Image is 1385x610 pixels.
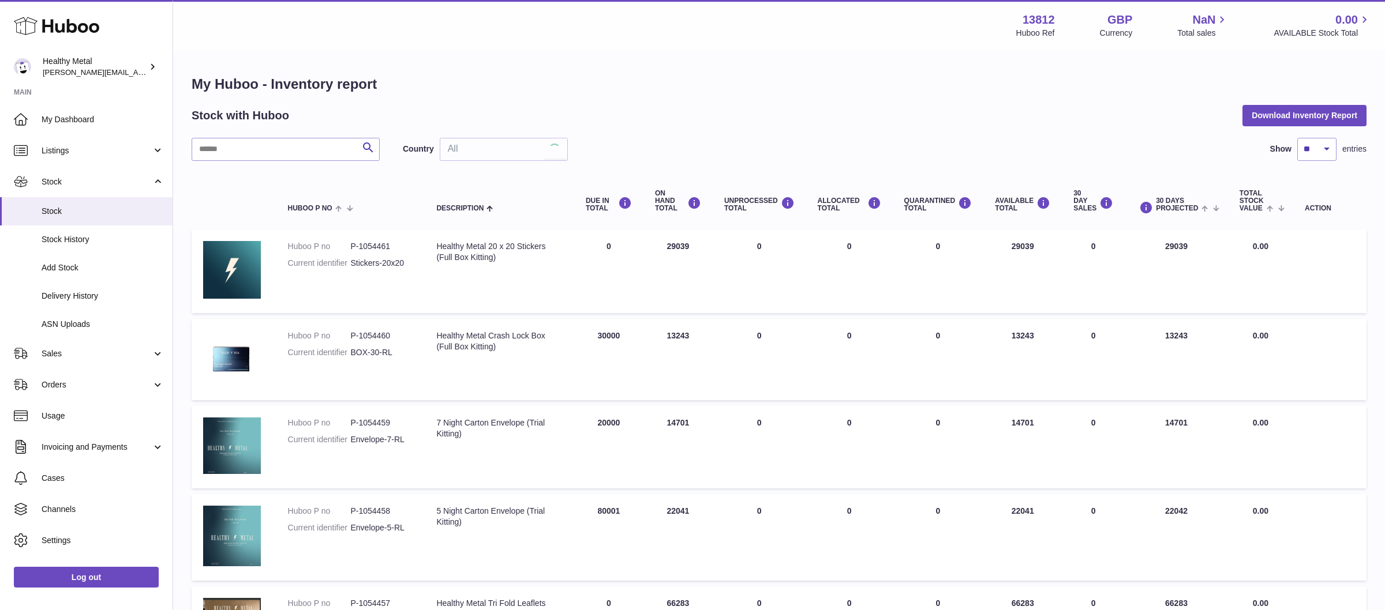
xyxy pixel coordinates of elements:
[643,229,713,313] td: 29039
[288,522,351,533] dt: Current identifier
[350,417,413,428] dd: P-1054459
[288,241,351,252] dt: Huboo P no
[1305,205,1355,212] div: Action
[42,114,164,125] span: My Dashboard
[1274,28,1371,39] span: AVAILABLE Stock Total
[350,598,413,609] dd: P-1054457
[713,406,806,488] td: 0
[655,190,701,213] div: ON HAND Total
[1125,229,1228,313] td: 29039
[42,319,164,330] span: ASN Uploads
[1156,197,1198,212] span: 30 DAYS PROJECTED
[574,229,643,313] td: 0
[643,494,713,581] td: 22041
[1062,494,1125,581] td: 0
[1192,12,1215,28] span: NaN
[42,176,152,187] span: Stock
[806,406,893,488] td: 0
[1253,506,1268,515] span: 0.00
[574,494,643,581] td: 80001
[586,197,632,212] div: DUE IN TOTAL
[936,242,941,251] span: 0
[936,418,941,427] span: 0
[1253,418,1268,427] span: 0.00
[436,506,562,528] div: 5 Night Carton Envelope (Trial Kitting)
[713,494,806,581] td: 0
[713,319,806,400] td: 0
[713,229,806,313] td: 0
[983,494,1062,581] td: 22041
[983,319,1062,400] td: 13243
[1062,229,1125,313] td: 0
[1242,105,1367,126] button: Download Inventory Report
[350,347,413,358] dd: BOX-30-RL
[42,262,164,273] span: Add Stock
[1240,190,1264,213] span: Total stock value
[42,145,152,156] span: Listings
[936,506,941,515] span: 0
[1073,190,1113,213] div: 30 DAY SALES
[288,598,351,609] dt: Huboo P no
[350,434,413,445] dd: Envelope-7-RL
[42,206,164,217] span: Stock
[192,75,1367,93] h1: My Huboo - Inventory report
[724,197,795,212] div: UNPROCESSED Total
[574,319,643,400] td: 30000
[42,379,152,390] span: Orders
[1335,12,1358,28] span: 0.00
[574,406,643,488] td: 20000
[350,506,413,517] dd: P-1054458
[350,522,413,533] dd: Envelope-5-RL
[192,108,289,123] h2: Stock with Huboo
[436,330,562,352] div: Healthy Metal Crash Lock Box (Full Box Kitting)
[43,67,231,77] span: [PERSON_NAME][EMAIL_ADDRESS][DOMAIN_NAME]
[42,348,152,359] span: Sales
[203,241,261,299] img: product image
[983,406,1062,488] td: 14701
[1023,12,1055,28] strong: 13812
[436,417,562,439] div: 7 Night Carton Envelope (Trial Kitting)
[1274,12,1371,39] a: 0.00 AVAILABLE Stock Total
[806,319,893,400] td: 0
[936,598,941,608] span: 0
[288,347,351,358] dt: Current identifier
[14,58,31,76] img: jose@healthy-metal.com
[14,567,159,588] a: Log out
[643,319,713,400] td: 13243
[1177,28,1229,39] span: Total sales
[436,241,562,263] div: Healthy Metal 20 x 20 Stickers (Full Box Kitting)
[42,442,152,453] span: Invoicing and Payments
[42,473,164,484] span: Cases
[42,535,164,546] span: Settings
[436,205,484,212] span: Description
[1253,598,1268,608] span: 0.00
[288,434,351,445] dt: Current identifier
[1177,12,1229,39] a: NaN Total sales
[1270,144,1292,155] label: Show
[288,330,351,341] dt: Huboo P no
[643,406,713,488] td: 14701
[1125,406,1228,488] td: 14701
[203,506,261,566] img: product image
[288,205,332,212] span: Huboo P no
[203,417,261,474] img: product image
[350,258,413,269] dd: Stickers-20x20
[818,197,881,212] div: ALLOCATED Total
[43,56,147,78] div: Healthy Metal
[288,506,351,517] dt: Huboo P no
[1342,144,1367,155] span: entries
[1062,319,1125,400] td: 0
[983,229,1062,313] td: 29039
[806,494,893,581] td: 0
[288,258,351,269] dt: Current identifier
[350,241,413,252] dd: P-1054461
[1100,28,1133,39] div: Currency
[403,144,434,155] label: Country
[1062,406,1125,488] td: 0
[1107,12,1132,28] strong: GBP
[904,197,972,212] div: QUARANTINED Total
[350,330,413,341] dd: P-1054460
[1125,319,1228,400] td: 13243
[288,417,351,428] dt: Huboo P no
[203,330,261,386] img: product image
